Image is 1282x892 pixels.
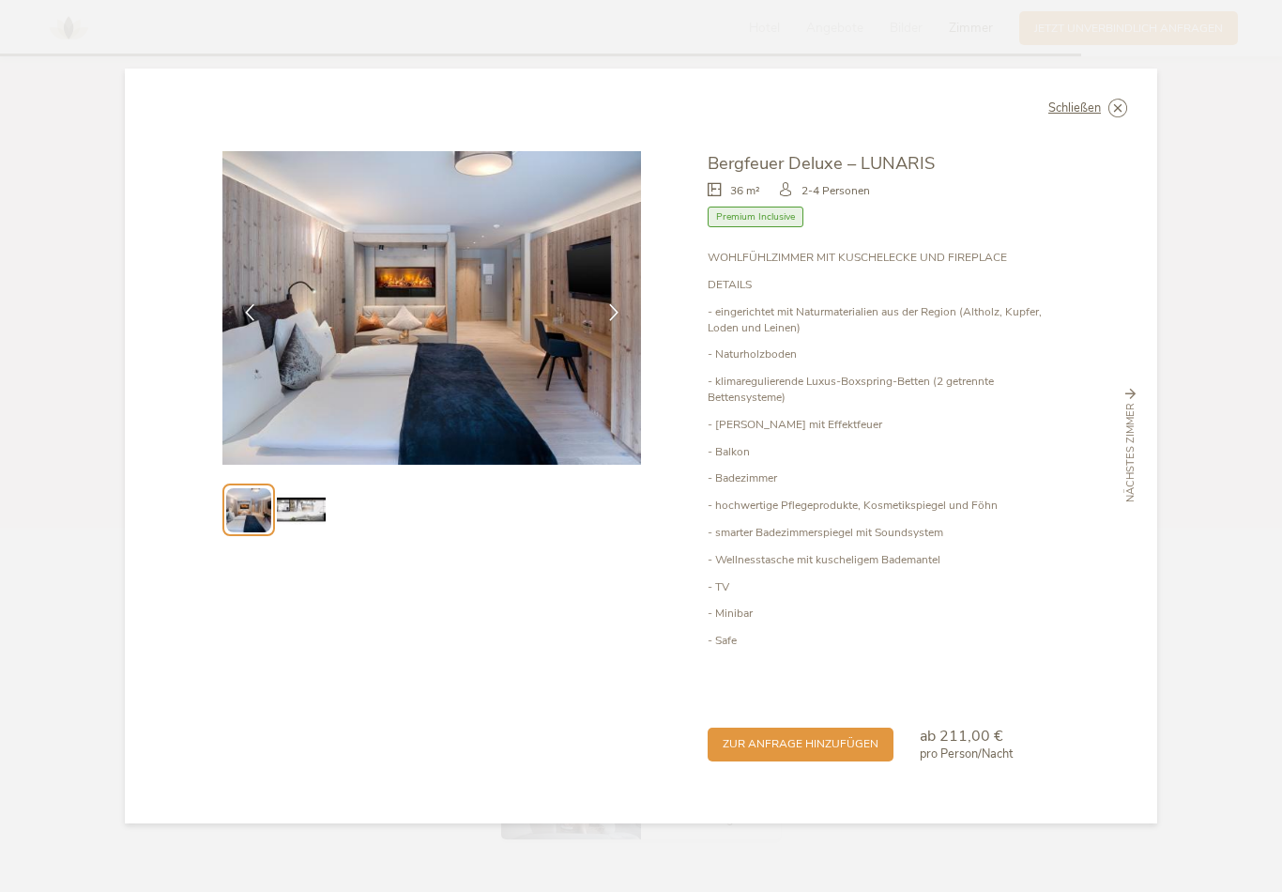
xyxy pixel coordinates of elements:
span: Bergfeuer Deluxe – LUNARIS [708,151,935,175]
p: - [PERSON_NAME] mit Effektfeuer [708,417,1060,433]
span: 2-4 Personen [801,183,870,199]
p: - eingerichtet mit Naturmaterialien aus der Region (Altholz, Kupfer, Loden und Leinen) [708,304,1060,336]
img: Bergfeuer Deluxe – LUNARIS [222,151,641,465]
span: nächstes Zimmer [1123,403,1138,502]
p: - Naturholzboden [708,346,1060,362]
p: - smarter Badezimmerspiegel mit Soundsystem [708,525,1060,541]
p: - Badezimmer [708,470,1060,486]
p: DETAILS [708,277,1060,293]
img: Preview [226,488,270,532]
p: - Balkon [708,444,1060,460]
p: - klimaregulierende Luxus-Boxspring-Betten (2 getrennte Bettensysteme) [708,374,1060,406]
span: Schließen [1048,102,1101,115]
p: WOHLFÜHLZIMMER MIT KUSCHELECKE UND FIREPLACE [708,250,1060,266]
img: Preview [277,486,325,534]
p: - hochwertige Pflegeprodukte, Kosmetikspiegel und Föhn [708,498,1060,514]
span: Premium Inclusive [708,207,803,228]
span: 36 m² [730,183,760,199]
